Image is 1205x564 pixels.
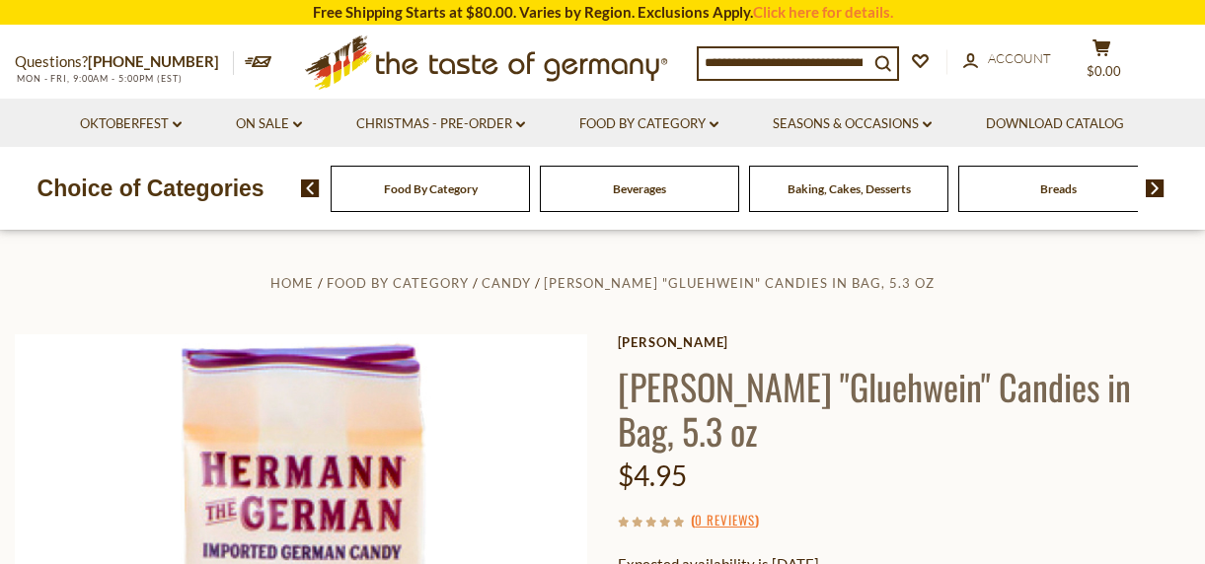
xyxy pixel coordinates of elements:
p: Questions? [15,49,234,75]
a: [PERSON_NAME] "Gluehwein" Candies in Bag, 5.3 oz [544,275,935,291]
a: Beverages [613,181,666,196]
button: $0.00 [1072,38,1131,88]
a: Baking, Cakes, Desserts [788,181,911,196]
a: On Sale [236,113,302,135]
a: Christmas - PRE-ORDER [356,113,525,135]
h1: [PERSON_NAME] "Gluehwein" Candies in Bag, 5.3 oz [618,364,1190,453]
a: Seasons & Occasions [773,113,932,135]
span: Account [988,50,1051,66]
a: Candy [482,275,531,291]
a: Food By Category [327,275,469,291]
span: $0.00 [1087,63,1121,79]
span: MON - FRI, 9:00AM - 5:00PM (EST) [15,73,183,84]
span: ( ) [691,510,759,529]
a: Food By Category [579,113,718,135]
a: Oktoberfest [80,113,182,135]
a: Breads [1040,181,1077,196]
a: [PHONE_NUMBER] [88,52,219,70]
img: previous arrow [301,179,320,197]
a: 0 Reviews [695,510,755,531]
a: [PERSON_NAME] [618,334,1190,350]
a: Food By Category [384,181,478,196]
a: Home [270,275,314,291]
a: Account [963,48,1051,70]
a: Click here for details. [753,3,893,21]
a: Download Catalog [986,113,1124,135]
span: $4.95 [618,458,687,492]
img: next arrow [1146,179,1165,197]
